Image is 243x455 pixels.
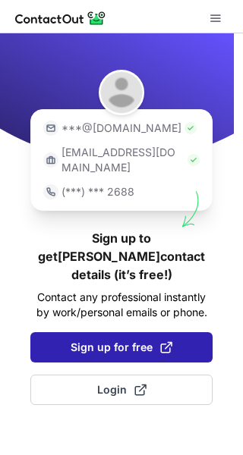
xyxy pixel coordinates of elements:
[43,152,58,168] img: https://contactout.com/extension/app/static/media/login-work-icon.638a5007170bc45168077fde17b29a1...
[15,9,106,27] img: ContactOut v5.3.10
[97,382,147,397] span: Login
[43,121,58,136] img: https://contactout.com/extension/app/static/media/login-email-icon.f64bce713bb5cd1896fef81aa7b14a...
[71,340,172,355] span: Sign up for free
[30,229,213,284] h1: Sign up to get [PERSON_NAME] contact details (it’s free!)
[62,145,185,175] p: [EMAIL_ADDRESS][DOMAIN_NAME]
[99,70,144,115] img: Clark Goldsberry
[185,122,197,134] img: Check Icon
[30,332,213,362] button: Sign up for free
[188,154,200,166] img: Check Icon
[43,184,58,199] img: https://contactout.com/extension/app/static/media/login-phone-icon.bacfcb865e29de816d437549d7f4cb...
[30,290,213,320] p: Contact any professional instantly by work/personal emails or phone.
[30,375,213,405] button: Login
[62,121,181,136] p: ***@[DOMAIN_NAME]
